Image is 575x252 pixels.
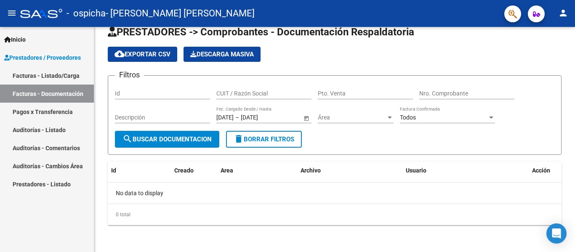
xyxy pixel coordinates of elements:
span: Todos [400,114,416,121]
span: - [PERSON_NAME] [PERSON_NAME] [106,4,255,23]
span: Inicio [4,35,26,44]
mat-icon: cloud_download [114,49,125,59]
mat-icon: menu [7,8,17,18]
mat-icon: delete [234,134,244,144]
datatable-header-cell: Id [108,162,141,180]
datatable-header-cell: Usuario [402,162,529,180]
button: Descarga Masiva [184,47,261,62]
span: Archivo [301,167,321,174]
span: Acción [532,167,550,174]
span: Exportar CSV [114,50,170,58]
span: Buscar Documentacion [122,135,212,143]
button: Open calendar [302,114,311,122]
span: PRESTADORES -> Comprobantes - Documentación Respaldatoria [108,26,414,38]
datatable-header-cell: Creado [171,162,217,180]
input: Fecha inicio [216,114,234,121]
input: Fecha fin [241,114,282,121]
span: Borrar Filtros [234,135,294,143]
span: Descarga Masiva [190,50,254,58]
datatable-header-cell: Area [217,162,297,180]
button: Borrar Filtros [226,131,302,148]
span: - ospicha [67,4,106,23]
datatable-header-cell: Acción [529,162,571,180]
mat-icon: person [558,8,568,18]
span: Área [318,114,386,121]
datatable-header-cell: Archivo [297,162,402,180]
button: Exportar CSV [108,47,177,62]
span: – [235,114,239,121]
span: Area [221,167,233,174]
span: Id [111,167,116,174]
app-download-masive: Descarga masiva de comprobantes (adjuntos) [184,47,261,62]
div: No data to display [108,183,562,204]
div: Open Intercom Messenger [546,223,567,244]
span: Prestadores / Proveedores [4,53,81,62]
mat-icon: search [122,134,133,144]
h3: Filtros [115,69,144,81]
div: 0 total [108,204,562,225]
button: Buscar Documentacion [115,131,219,148]
span: Creado [174,167,194,174]
span: Usuario [406,167,426,174]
